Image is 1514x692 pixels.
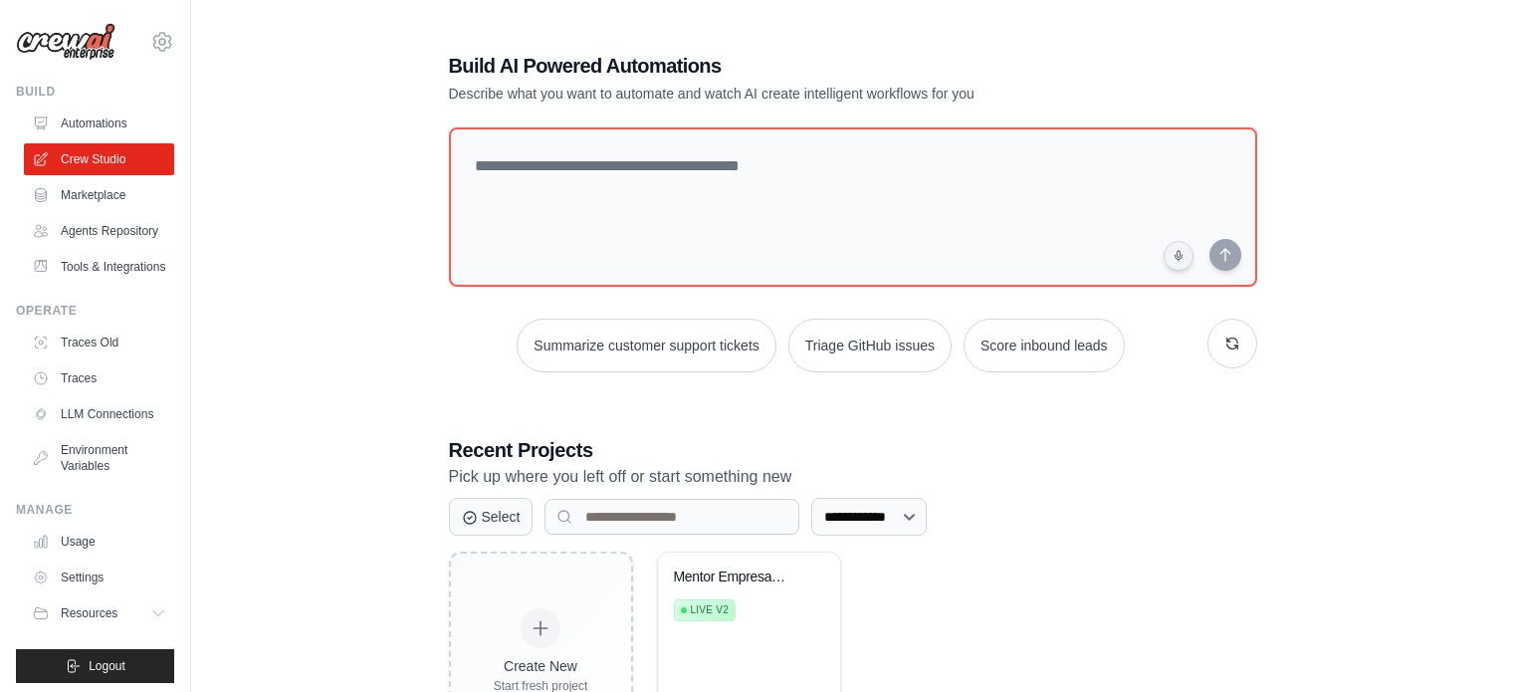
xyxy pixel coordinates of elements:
[24,362,174,394] a: Traces
[24,251,174,283] a: Tools & Integrations
[24,597,174,629] button: Resources
[16,649,174,683] button: Logout
[61,605,117,621] span: Resources
[24,179,174,211] a: Marketplace
[1164,241,1193,271] button: Click to speak your automation idea
[449,464,1257,490] p: Pick up where you left off or start something new
[1207,319,1257,368] button: Get new suggestions
[24,562,174,593] a: Settings
[16,23,115,61] img: Logo
[24,327,174,358] a: Traces Old
[517,319,775,372] button: Summarize customer support tickets
[449,436,1257,464] h3: Recent Projects
[89,658,125,674] span: Logout
[24,108,174,139] a: Automations
[494,656,588,676] div: Create New
[16,303,174,319] div: Operate
[16,502,174,518] div: Manage
[24,434,174,482] a: Environment Variables
[788,319,952,372] button: Triage GitHub issues
[24,215,174,247] a: Agents Repository
[449,52,1118,80] h1: Build AI Powered Automations
[691,602,729,618] span: Live v2
[449,84,1118,104] p: Describe what you want to automate and watch AI create intelligent workflows for you
[449,498,534,536] button: Select
[24,398,174,430] a: LLM Connections
[24,143,174,175] a: Crew Studio
[16,84,174,100] div: Build
[964,319,1125,372] button: Score inbound leads
[24,526,174,558] a: Usage
[674,569,794,586] div: Mentor Empresarial Hispanohablante - Instagram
